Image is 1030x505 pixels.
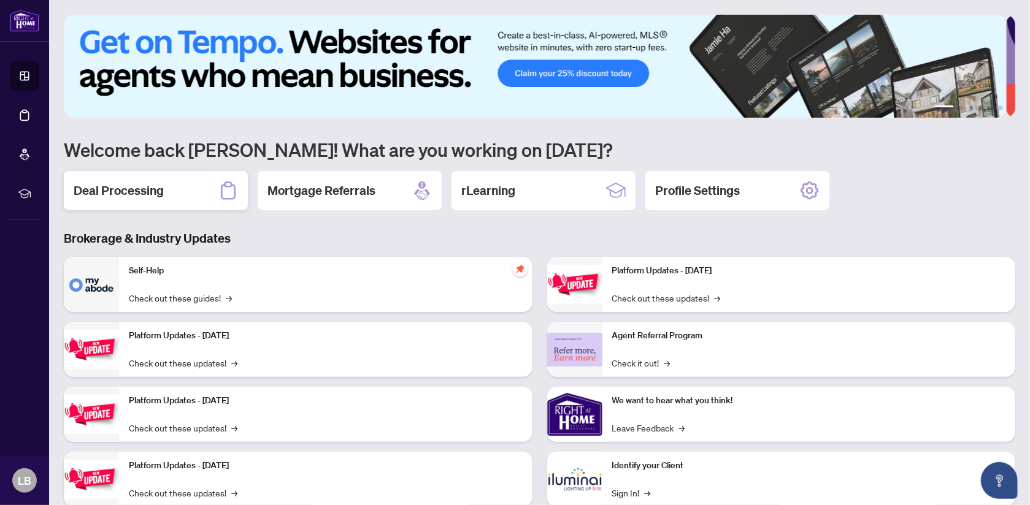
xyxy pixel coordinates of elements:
[715,291,721,305] span: →
[64,460,119,498] img: Platform Updates - July 8, 2025
[267,182,375,199] h2: Mortgage Referrals
[978,105,983,110] button: 4
[612,421,685,435] a: Leave Feedback→
[129,264,523,278] p: Self-Help
[998,105,1003,110] button: 6
[129,394,523,408] p: Platform Updates - [DATE]
[64,15,1006,118] img: Slide 0
[129,356,237,370] a: Check out these updates!→
[231,421,237,435] span: →
[461,182,515,199] h2: rLearning
[612,291,721,305] a: Check out these updates!→
[10,9,39,32] img: logo
[74,182,164,199] h2: Deal Processing
[547,333,602,366] img: Agent Referral Program
[612,264,1006,278] p: Platform Updates - [DATE]
[664,356,671,370] span: →
[934,105,954,110] button: 1
[64,330,119,368] img: Platform Updates - September 16, 2025
[64,230,1015,247] h3: Brokerage & Industry Updates
[64,138,1015,161] h1: Welcome back [PERSON_NAME]! What are you working on [DATE]?
[612,356,671,370] a: Check it out!→
[547,387,602,442] img: We want to hear what you think!
[64,395,119,433] img: Platform Updates - July 21, 2025
[612,459,1006,473] p: Identify your Client
[655,182,740,199] h2: Profile Settings
[988,105,993,110] button: 5
[513,262,528,276] span: pushpin
[129,291,232,305] a: Check out these guides!→
[231,486,237,499] span: →
[129,459,523,473] p: Platform Updates - [DATE]
[64,257,119,312] img: Self-Help
[612,486,651,499] a: Sign In!→
[129,486,237,499] a: Check out these updates!→
[547,265,602,303] img: Platform Updates - June 23, 2025
[226,291,232,305] span: →
[612,394,1006,408] p: We want to hear what you think!
[129,329,523,343] p: Platform Updates - [DATE]
[981,462,1018,499] button: Open asap
[969,105,974,110] button: 3
[645,486,651,499] span: →
[231,356,237,370] span: →
[612,329,1006,343] p: Agent Referral Program
[18,472,31,489] span: LB
[129,421,237,435] a: Check out these updates!→
[679,421,685,435] span: →
[959,105,964,110] button: 2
